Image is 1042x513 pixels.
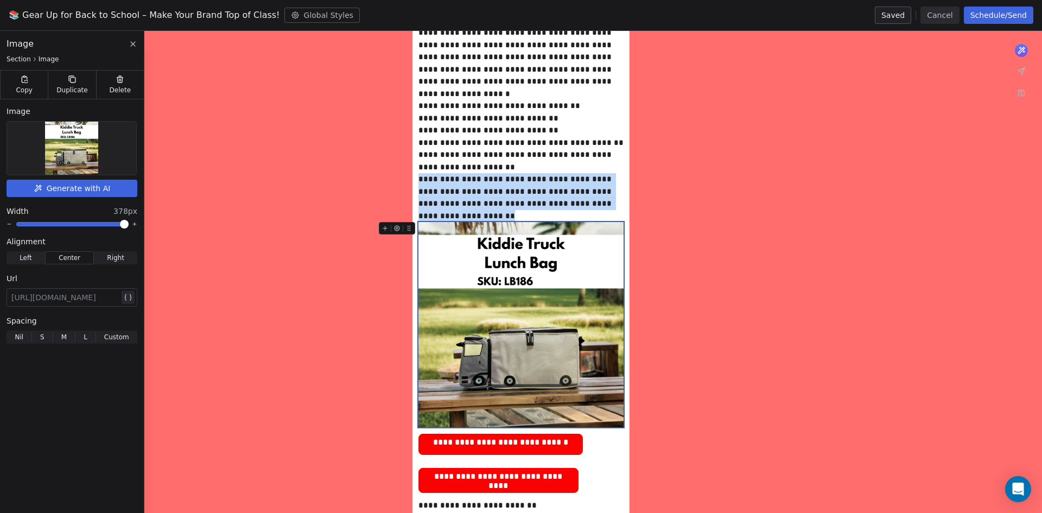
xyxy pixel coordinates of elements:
[7,55,31,64] span: Section
[20,253,32,263] span: Left
[110,86,131,94] span: Delete
[61,332,67,342] span: M
[45,122,98,175] img: Selected image
[104,332,129,342] span: Custom
[7,273,17,284] span: Url
[7,37,34,50] span: Image
[964,7,1033,24] button: Schedule/Send
[84,332,87,342] span: L
[875,7,911,24] button: Saved
[9,9,280,22] span: 📚 Gear Up for Back to School – Make Your Brand Top of Class!
[7,236,46,247] span: Alignment
[7,180,137,197] button: Generate with AI
[7,106,30,117] span: Image
[56,86,87,94] span: Duplicate
[920,7,959,24] button: Cancel
[16,86,33,94] span: Copy
[15,332,23,342] span: Nil
[113,206,137,217] span: 378px
[284,8,360,23] button: Global Styles
[107,253,124,263] span: Right
[1005,476,1031,502] div: Open Intercom Messenger
[7,315,37,326] span: Spacing
[40,332,45,342] span: S
[7,206,29,217] span: Width
[39,55,59,64] span: Image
